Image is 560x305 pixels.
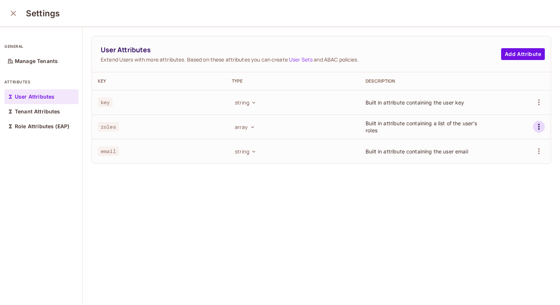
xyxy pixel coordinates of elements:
[98,97,113,107] span: key
[366,78,488,84] div: Description
[26,8,60,19] h3: Settings
[4,43,79,49] p: general
[98,78,220,84] div: Key
[501,48,545,60] button: Add Attribute
[15,58,58,64] p: Manage Tenants
[232,96,258,108] button: string
[15,94,54,100] p: User Attributes
[232,121,257,133] button: array
[366,120,477,133] span: Built in attribute containing a list of the user's roles
[232,78,354,84] div: Type
[101,56,501,63] span: Extend Users with more attributes. Based on these attributes you can create and ABAC policies.
[98,146,119,156] span: email
[6,6,21,21] button: close
[232,145,258,157] button: string
[366,99,464,106] span: Built in attribute containing the user key
[15,109,60,115] p: Tenant Attributes
[98,122,119,132] span: roles
[366,148,468,155] span: Built in attribute containing the user email
[289,56,313,63] a: User Sets
[15,123,69,129] p: Role Attributes (EAP)
[4,79,79,85] p: attributes
[101,45,501,54] span: User Attributes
